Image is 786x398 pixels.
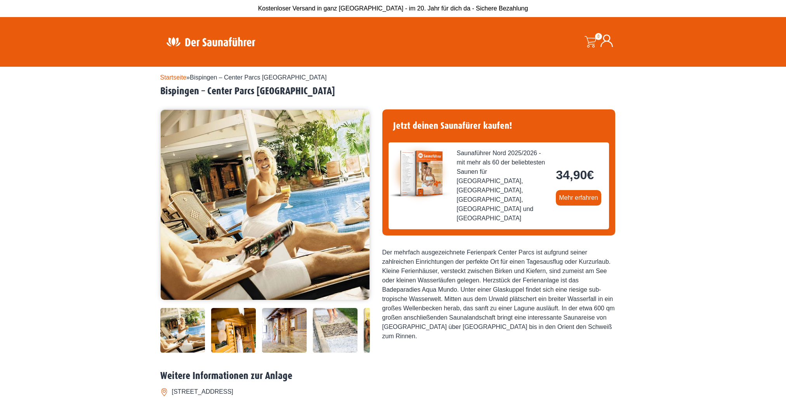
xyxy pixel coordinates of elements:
span: € [587,168,594,182]
a: Startseite [160,74,187,81]
h2: Weitere Informationen zur Anlage [160,370,626,382]
span: » [160,74,327,81]
img: der-saunafuehrer-2025-nord.jpg [389,142,451,204]
button: Previous [168,197,187,216]
h4: Jetzt deinen Saunafürer kaufen! [389,116,609,136]
h2: Bispingen – Center Parcs [GEOGRAPHIC_DATA] [160,85,626,97]
bdi: 34,90 [556,168,594,182]
button: Next [353,197,372,216]
span: Kostenloser Versand in ganz [GEOGRAPHIC_DATA] - im 20. Jahr für dich da - Sichere Bezahlung [258,5,528,12]
span: Saunaführer Nord 2025/2026 - mit mehr als 60 der beliebtesten Saunen für [GEOGRAPHIC_DATA], [GEOG... [457,149,550,223]
span: Bispingen – Center Parcs [GEOGRAPHIC_DATA] [190,74,326,81]
a: Mehr erfahren [556,190,601,206]
div: Der mehrfach ausgezeichnete Ferienpark Center Parcs ist aufgrund seiner zahlreichen Einrichtungen... [382,248,615,341]
span: 0 [595,33,602,40]
li: [STREET_ADDRESS] [160,386,626,398]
